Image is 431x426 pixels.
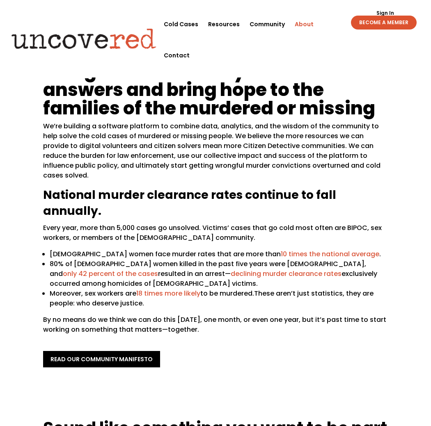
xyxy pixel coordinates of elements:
a: read our community manifesto [43,351,160,367]
p: We’re building a software platform to combine data, analytics, and the wisdom of the community to... [43,121,388,187]
a: 18 times more likely [136,289,200,298]
a: Contact [164,40,190,71]
span: Every year, more than 5,000 cases go unsolved. Victims’ cases that go cold most often are BIPOC, ... [43,223,382,242]
a: About [295,9,314,40]
span: [DEMOGRAPHIC_DATA] women face murder rates that are more than . [50,249,381,259]
span: 80% of [DEMOGRAPHIC_DATA] women killed in the past five years were [DEMOGRAPHIC_DATA], and result... [50,259,377,288]
a: Sign In [372,11,399,16]
a: only 42 percent of the cases [63,269,158,278]
a: BECOME A MEMBER [351,16,417,30]
img: Uncovered logo [5,23,163,55]
a: Community [250,9,285,40]
span: By no means do we think we can do this [DATE], one month, or even one year, but it’s past time to... [43,315,386,334]
span: National murder clearance rates continue to fall annually. [43,187,336,219]
a: Resources [208,9,240,40]
a: 10 times the national average [281,249,379,259]
span: Moreover, sex workers are to be murdered. [50,289,254,298]
h1: Using the community to uncover answers and bring hope to the families of the murdered or missing [43,62,388,121]
a: Cold Cases [164,9,198,40]
span: These aren’t just statistics, they are people: who deserve justice. [50,289,374,308]
a: declining murder clearance rates [231,269,342,278]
